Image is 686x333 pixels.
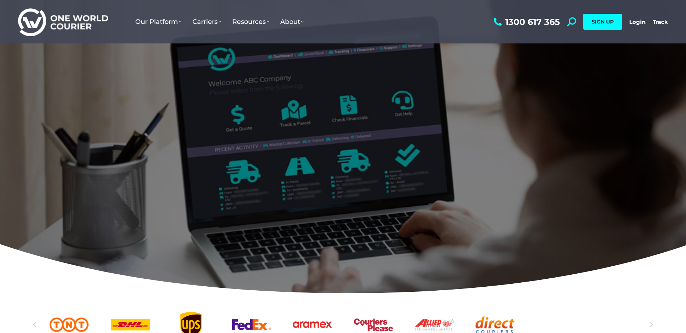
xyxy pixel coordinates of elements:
[187,10,227,33] a: Carriers
[227,10,275,33] a: Resources
[583,14,622,30] a: SIGN UP
[629,18,645,25] a: Login
[275,10,309,33] a: About
[280,18,304,26] span: About
[232,18,269,26] span: Resources
[192,18,221,26] span: Carriers
[592,18,614,25] span: SIGN UP
[130,10,187,33] a: Our Platform
[18,7,108,37] img: One World Courier
[492,17,560,26] a: 1300 617 365
[653,18,668,25] a: Track
[135,18,182,26] span: Our Platform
